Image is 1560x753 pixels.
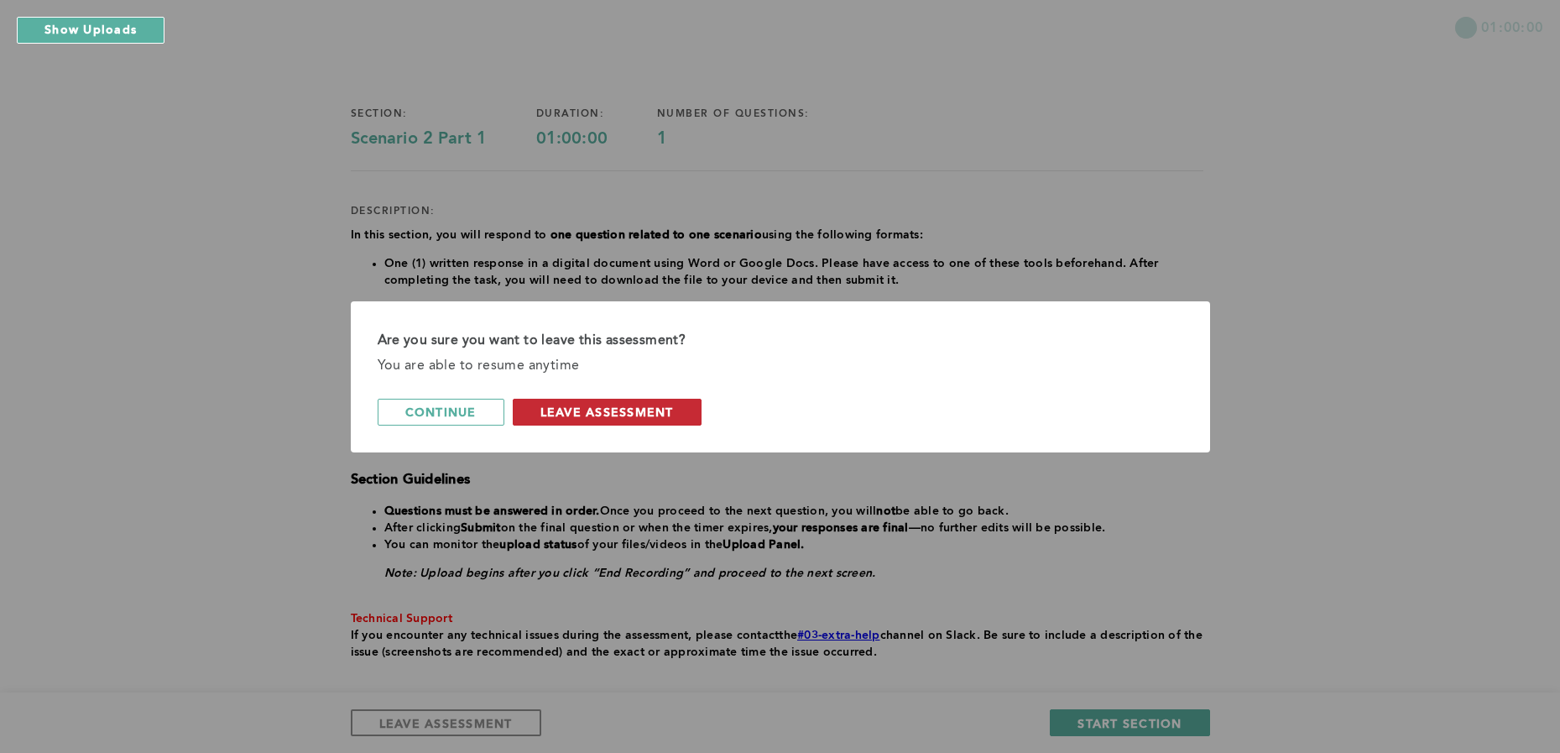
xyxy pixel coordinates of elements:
[378,328,1183,353] div: Are you sure you want to leave this assessment?
[405,404,477,420] span: continue
[378,399,504,426] button: continue
[17,17,164,44] button: Show Uploads
[378,353,1183,379] div: You are able to resume anytime
[540,404,674,420] span: leave assessment
[513,399,702,426] button: leave assessment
